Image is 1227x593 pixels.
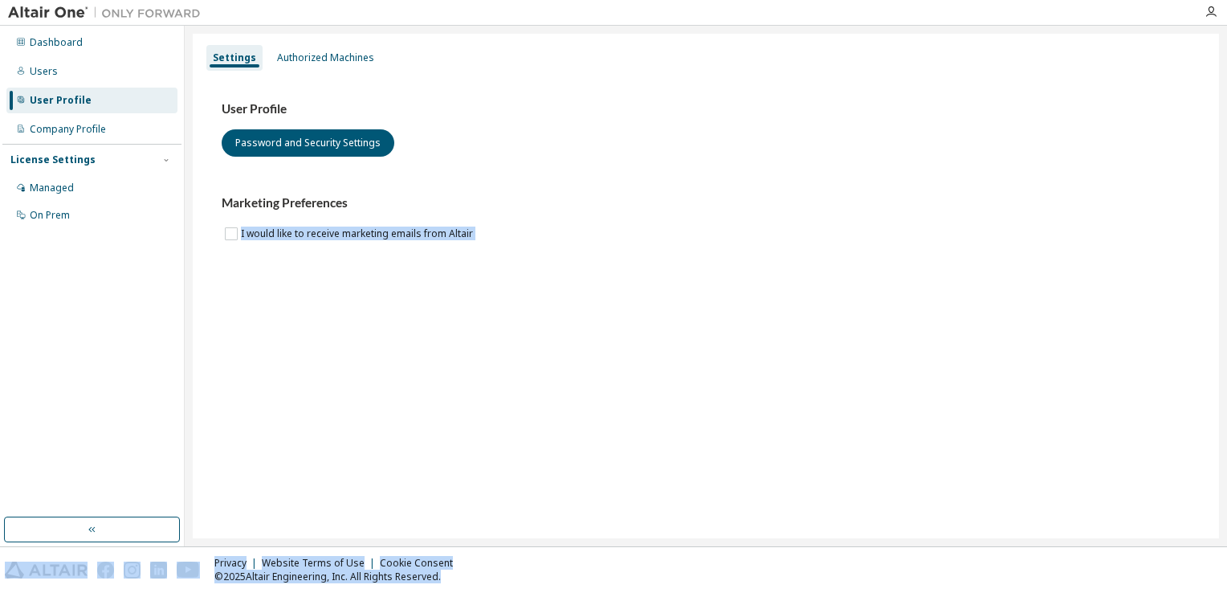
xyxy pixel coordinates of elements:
div: Users [30,65,58,78]
div: Managed [30,182,74,194]
img: instagram.svg [124,562,141,579]
div: User Profile [30,94,92,107]
img: youtube.svg [177,562,200,579]
div: Settings [213,51,256,64]
div: Authorized Machines [277,51,374,64]
img: linkedin.svg [150,562,167,579]
img: facebook.svg [97,562,114,579]
div: Privacy [214,557,262,570]
div: Dashboard [30,36,83,49]
div: Company Profile [30,123,106,136]
div: License Settings [10,153,96,166]
img: altair_logo.svg [5,562,88,579]
div: On Prem [30,209,70,222]
h3: Marketing Preferences [222,195,1190,211]
button: Password and Security Settings [222,129,394,157]
h3: User Profile [222,101,1190,117]
p: © 2025 Altair Engineering, Inc. All Rights Reserved. [214,570,463,583]
label: I would like to receive marketing emails from Altair [241,224,476,243]
div: Cookie Consent [380,557,463,570]
img: Altair One [8,5,209,21]
div: Website Terms of Use [262,557,380,570]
